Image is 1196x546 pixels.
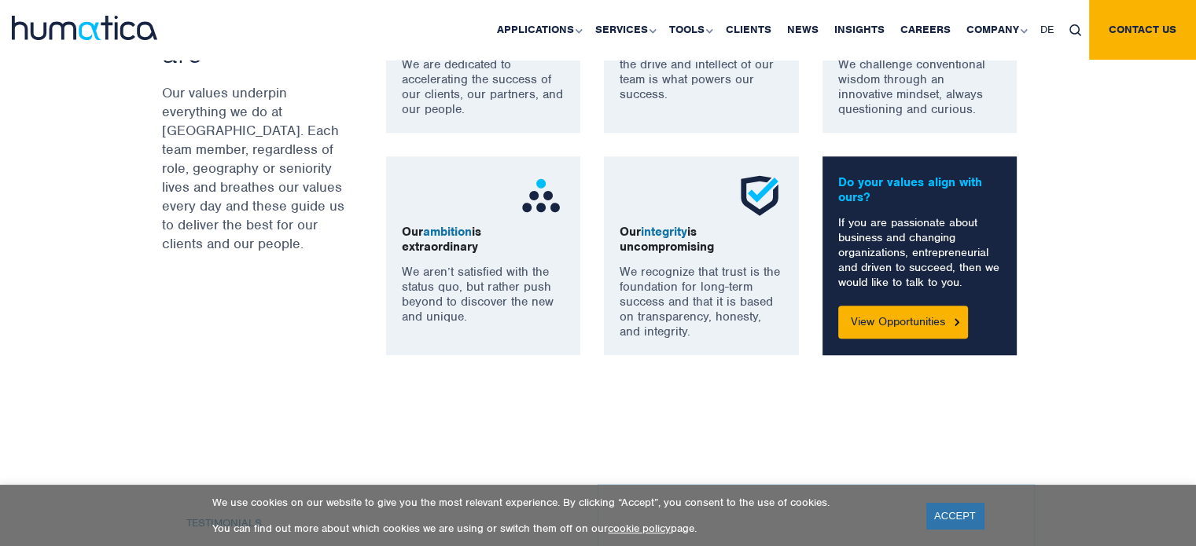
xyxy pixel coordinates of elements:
p: We recognize that trust is the foundation for long-term success and that it is based on transpare... [620,265,783,339]
p: We use cookies on our website to give you the most relevant experience. By clicking “Accept”, you... [212,496,907,509]
p: We passionately believe that the drive and intellect of our team is what powers our success. [620,42,783,102]
img: search_icon [1069,24,1081,36]
a: ACCEPT [926,503,984,529]
p: You can find out more about which cookies we are using or switch them off on our page. [212,522,907,535]
img: ico [517,172,565,219]
span: ambition [423,224,472,240]
p: Our is extraordinary [402,225,565,255]
p: Do your values align with ours? [838,175,1002,205]
p: We are dedicated to accelerating the success of our clients, our partners, and our people. [402,57,565,117]
img: Button [955,318,959,325]
img: ico [736,172,783,219]
p: Our is uncompromising [620,225,783,255]
a: cookie policy [608,522,671,535]
p: We challenge conventional wisdom through an innovative mindset, always questioning and curious. [838,57,1002,117]
p: Our values underpin everything we do at [GEOGRAPHIC_DATA]. Each team member, regardless of role, ... [162,83,347,253]
span: integrity [641,224,687,240]
p: If you are passionate about business and changing organizations, entrepreneurial and driven to su... [838,215,1002,290]
a: View Opportunities [838,306,968,339]
p: We aren’t satisfied with the status quo, but rather push beyond to discover the new and unique. [402,265,565,324]
img: logo [12,16,157,40]
span: DE [1040,23,1054,36]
